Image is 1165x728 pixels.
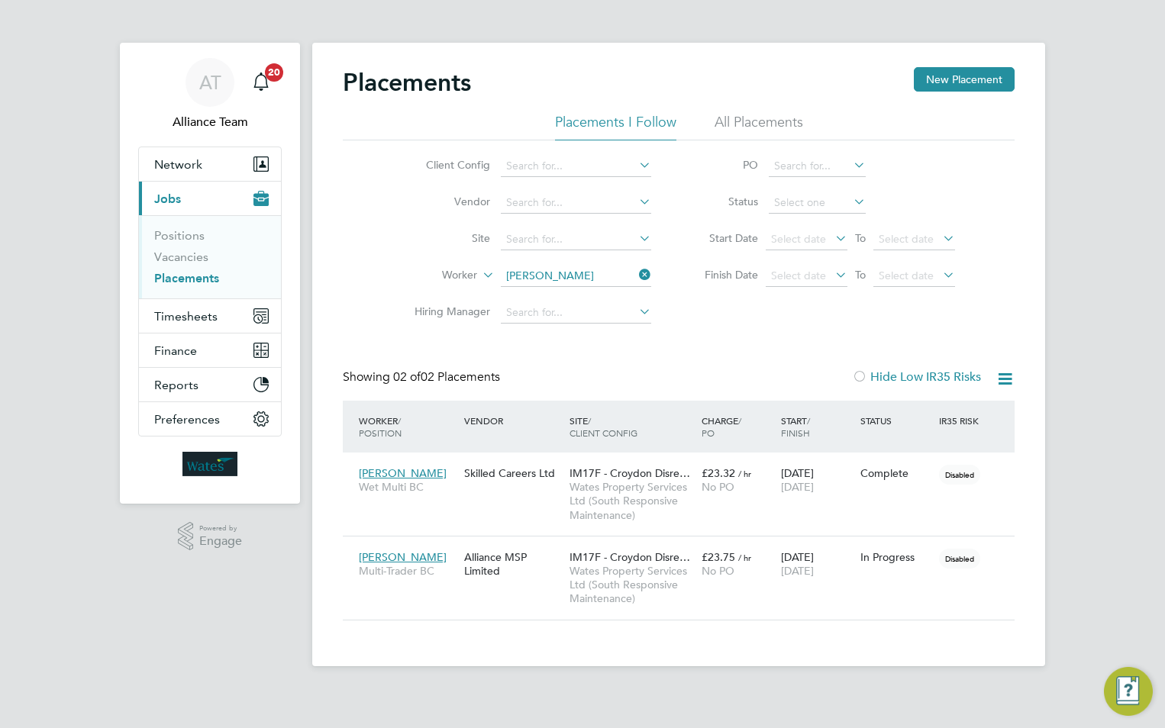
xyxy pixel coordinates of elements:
h2: Placements [343,67,471,98]
span: Disabled [939,465,980,485]
span: Multi-Trader BC [359,564,457,578]
a: Powered byEngage [178,522,243,551]
span: Timesheets [154,309,218,324]
label: Site [402,231,490,245]
span: / hr [738,468,751,479]
a: Placements [154,271,219,285]
button: Timesheets [139,299,281,333]
span: No PO [702,564,734,578]
span: £23.32 [702,466,735,480]
input: Search for... [501,156,651,177]
a: 20 [246,58,276,107]
span: Wet Multi BC [359,480,457,494]
span: 02 Placements [393,369,500,385]
span: 20 [265,63,283,82]
button: Reports [139,368,281,401]
span: Network [154,157,202,172]
span: / Position [359,414,402,439]
a: [PERSON_NAME]Wet Multi BCSkilled Careers LtdIM17F - Croydon Disre…Wates Property Services Ltd (So... [355,458,1015,471]
span: Preferences [154,412,220,427]
span: Powered by [199,522,242,535]
label: Client Config [402,158,490,172]
button: Finance [139,333,281,367]
nav: Main navigation [120,43,300,504]
span: Disabled [939,549,980,569]
span: AT [199,72,221,92]
label: Hide Low IR35 Risks [852,369,981,385]
span: / Client Config [570,414,637,439]
div: Start [777,407,857,446]
button: Jobs [139,182,281,215]
label: Hiring Manager [402,304,490,318]
a: [PERSON_NAME]Multi-Trader BCAlliance MSP LimitedIM17F - Croydon Disre…Wates Property Services Ltd... [355,542,1015,555]
div: Jobs [139,215,281,298]
div: [DATE] [777,543,857,585]
label: Status [689,195,758,208]
a: ATAlliance Team [138,58,282,131]
span: Engage [199,535,242,548]
input: Search for... [501,192,651,214]
span: [PERSON_NAME] [359,466,447,480]
span: / hr [738,552,751,563]
label: Finish Date [689,268,758,282]
span: Wates Property Services Ltd (South Responsive Maintenance) [570,564,694,606]
button: New Placement [914,67,1015,92]
div: IR35 Risk [935,407,988,434]
a: Positions [154,228,205,243]
span: 02 of [393,369,421,385]
div: Complete [860,466,932,480]
span: Select date [771,232,826,246]
div: Alliance MSP Limited [460,543,566,585]
div: Worker [355,407,460,446]
span: IM17F - Croydon Disre… [570,466,690,480]
button: Engage Resource Center [1104,667,1153,716]
label: PO [689,158,758,172]
label: Worker [389,268,477,283]
input: Search for... [501,229,651,250]
div: Showing [343,369,503,385]
input: Search for... [501,302,651,324]
span: Jobs [154,192,181,206]
span: To [850,228,870,248]
div: In Progress [860,550,932,564]
img: wates-logo-retina.png [182,452,237,476]
li: All Placements [715,113,803,140]
button: Preferences [139,402,281,436]
span: To [850,265,870,285]
a: Go to home page [138,452,282,476]
span: £23.75 [702,550,735,564]
span: Wates Property Services Ltd (South Responsive Maintenance) [570,480,694,522]
li: Placements I Follow [555,113,676,140]
span: Select date [879,232,934,246]
input: Search for... [501,266,651,287]
span: Finance [154,343,197,358]
span: No PO [702,480,734,494]
span: [PERSON_NAME] [359,550,447,564]
input: Search for... [769,156,866,177]
label: Vendor [402,195,490,208]
span: [DATE] [781,564,814,578]
input: Select one [769,192,866,214]
div: Skilled Careers Ltd [460,459,566,488]
div: Charge [698,407,777,446]
span: Reports [154,378,198,392]
span: / PO [702,414,741,439]
span: Select date [771,269,826,282]
button: Network [139,147,281,181]
span: Select date [879,269,934,282]
div: Vendor [460,407,566,434]
a: Vacancies [154,250,208,264]
span: IM17F - Croydon Disre… [570,550,690,564]
div: Status [857,407,936,434]
span: Alliance Team [138,113,282,131]
span: / Finish [781,414,810,439]
div: Site [566,407,698,446]
span: [DATE] [781,480,814,494]
div: [DATE] [777,459,857,501]
label: Start Date [689,231,758,245]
